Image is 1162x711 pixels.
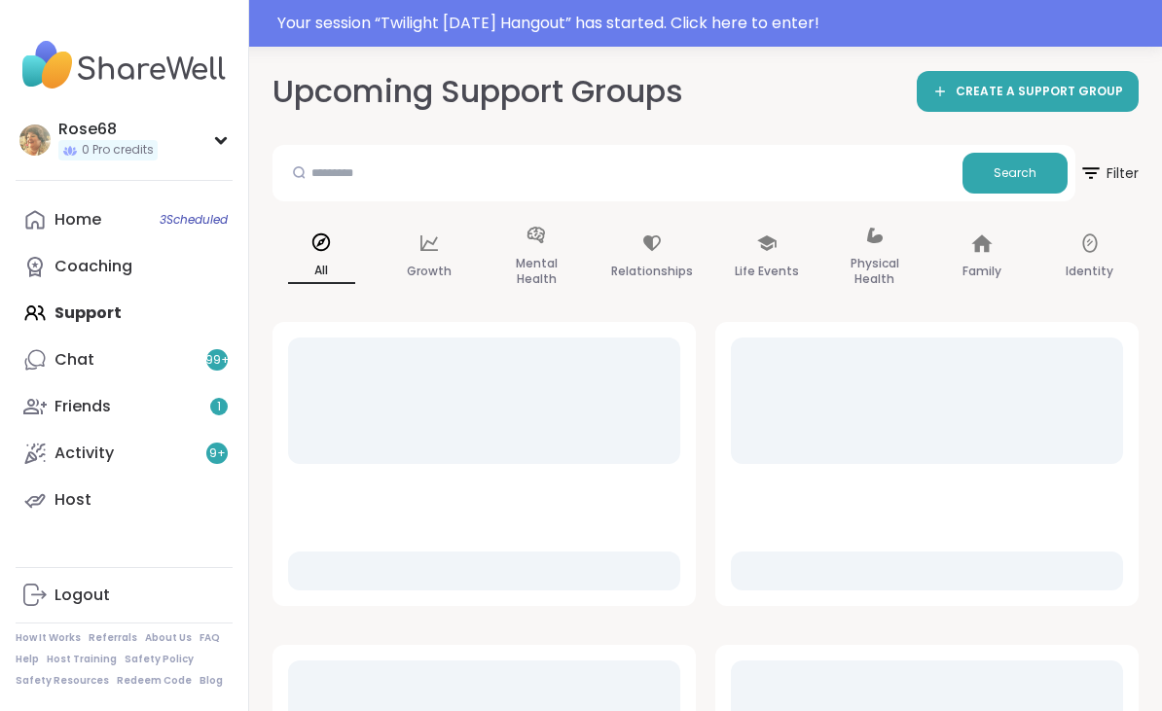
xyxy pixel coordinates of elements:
[503,252,570,291] p: Mental Health
[16,430,233,477] a: Activity9+
[16,653,39,666] a: Help
[145,631,192,645] a: About Us
[16,243,233,290] a: Coaching
[58,119,158,140] div: Rose68
[54,489,91,511] div: Host
[160,212,228,228] span: 3 Scheduled
[47,653,117,666] a: Host Training
[16,477,233,523] a: Host
[89,631,137,645] a: Referrals
[962,260,1001,283] p: Family
[54,585,110,606] div: Logout
[205,352,230,369] span: 99 +
[288,259,355,284] p: All
[54,349,94,371] div: Chat
[917,71,1139,112] a: CREATE A SUPPORT GROUP
[16,31,233,99] img: ShareWell Nav Logo
[1079,145,1139,201] button: Filter
[19,124,51,156] img: Rose68
[994,164,1036,182] span: Search
[82,142,154,159] span: 0 Pro credits
[962,153,1068,194] button: Search
[956,84,1123,100] span: CREATE A SUPPORT GROUP
[272,70,683,114] h2: Upcoming Support Groups
[16,631,81,645] a: How It Works
[217,399,221,415] span: 1
[16,572,233,619] a: Logout
[200,674,223,688] a: Blog
[1079,150,1139,196] span: Filter
[54,256,132,277] div: Coaching
[1066,260,1113,283] p: Identity
[54,396,111,417] div: Friends
[16,337,233,383] a: Chat99+
[16,674,109,688] a: Safety Resources
[125,653,194,666] a: Safety Policy
[735,260,799,283] p: Life Events
[407,260,452,283] p: Growth
[16,196,233,243] a: Home3Scheduled
[200,631,220,645] a: FAQ
[611,260,693,283] p: Relationships
[841,252,908,291] p: Physical Health
[54,443,114,464] div: Activity
[16,383,233,430] a: Friends1
[54,209,101,231] div: Home
[277,12,1150,35] div: Your session “ Twilight [DATE] Hangout ” has started. Click here to enter!
[209,445,226,462] span: 9 +
[117,674,192,688] a: Redeem Code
